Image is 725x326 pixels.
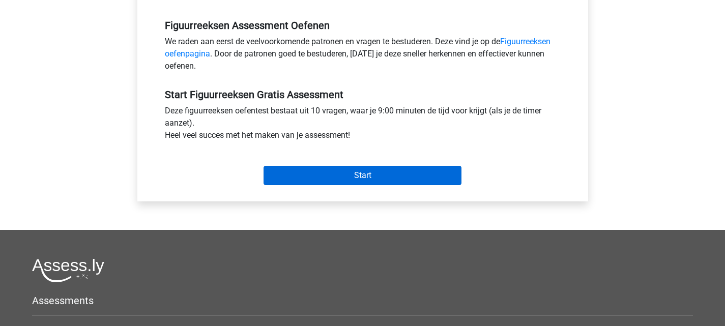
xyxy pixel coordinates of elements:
div: We raden aan eerst de veelvoorkomende patronen en vragen te bestuderen. Deze vind je op de . Door... [157,36,568,76]
div: Deze figuurreeksen oefentest bestaat uit 10 vragen, waar je 9:00 minuten de tijd voor krijgt (als... [157,105,568,145]
h5: Assessments [32,294,693,307]
img: Assessly logo [32,258,104,282]
h5: Figuurreeksen Assessment Oefenen [165,19,561,32]
h5: Start Figuurreeksen Gratis Assessment [165,88,561,101]
input: Start [264,166,461,185]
